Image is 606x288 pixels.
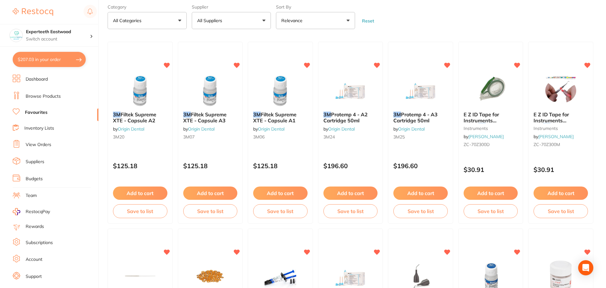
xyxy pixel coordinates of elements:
button: Save to list [393,204,448,218]
p: $196.60 [393,162,448,169]
b: E Z ID Tape for Instruments Green 3m roll [464,112,518,123]
span: by [323,126,355,132]
button: Add to cart [253,187,308,200]
p: Switch account [26,36,90,42]
em: 3M [393,111,401,118]
button: Save to list [534,204,588,218]
p: $125.18 [253,162,308,169]
a: Favourites [25,109,47,116]
a: Budgets [26,176,43,182]
img: E Z ID Tape for Instruments Green 3m roll [470,75,511,107]
a: Browse Products [26,93,61,100]
span: Filtek Supreme XTE - Capsule A1 [253,111,297,123]
em: 3M [323,111,331,118]
a: Inventory Lists [24,125,54,132]
button: Reset [360,18,376,24]
small: instruments [464,126,518,131]
span: 3M20 [113,134,124,140]
label: Supplier [192,4,271,9]
button: Relevance [276,12,355,29]
span: ZC-70Z300M [534,142,560,147]
span: Protemp 4 - A3 Cartridge 50ml [393,111,438,123]
b: E Z ID Tape for Instruments Red 3m Roll [534,112,588,123]
small: instruments [534,126,588,131]
img: 3M Filtek Supreme XTE - Capsule A3 [190,75,231,107]
a: Team [26,193,37,199]
span: by [464,134,504,139]
img: 3M Filtek Supreme XTE - Capsule A1 [260,75,301,107]
p: $125.18 [183,162,238,169]
p: $125.18 [113,162,167,169]
a: [PERSON_NAME] [538,134,574,139]
label: Category [108,4,187,9]
button: Save to list [113,204,167,218]
a: Rewards [26,224,44,230]
div: Open Intercom Messenger [578,260,593,275]
img: 3M Filtek Supreme XTE - Capsule A2 [120,75,161,107]
span: 3M24 [323,134,335,140]
p: $196.60 [323,162,378,169]
img: E Z ID Tape for Instruments Red 3m Roll [540,75,581,107]
button: $207.03 in your order [13,52,86,67]
img: 3M Protemp 4 - A2 Cartridge 50ml [330,75,371,107]
span: Filtek Supreme XTE - Capsule A2 [113,111,156,123]
img: 3M Protemp 4 - A3 Cartridge 50ml [400,75,441,107]
b: 3M Protemp 4 - A2 Cartridge 50ml [323,112,378,123]
span: by [534,134,574,139]
button: Save to list [464,204,518,218]
button: All Suppliers [192,12,271,29]
em: 3M [253,111,261,118]
p: All Suppliers [197,17,225,24]
a: View Orders [26,142,51,148]
span: ZC-70Z300D [464,142,490,147]
button: Save to list [253,204,308,218]
a: Origin Dental [328,126,355,132]
button: Save to list [323,204,378,218]
button: Save to list [183,204,238,218]
button: Add to cart [183,187,238,200]
p: Relevance [281,17,305,24]
b: 3M Protemp 4 - A3 Cartridge 50ml [393,112,448,123]
em: 3m [543,123,551,129]
a: Subscriptions [26,240,53,246]
em: 3m [478,123,486,129]
a: Support [26,273,42,280]
a: Origin Dental [398,126,425,132]
span: E Z ID Tape for Instruments Green [464,111,499,129]
span: by [253,126,284,132]
button: Add to cart [113,187,167,200]
em: 3M [113,111,121,118]
b: 3M Filtek Supreme XTE - Capsule A2 [113,112,167,123]
h4: Experteeth Eastwood [26,29,90,35]
span: Roll [551,123,559,129]
b: 3M Filtek Supreme XTE - Capsule A1 [253,112,308,123]
span: 3M06 [253,134,265,140]
img: RestocqPay [13,208,20,215]
span: 3M25 [393,134,405,140]
a: Origin Dental [188,126,215,132]
span: by [113,126,144,132]
p: $30.91 [534,166,588,173]
button: All Categories [108,12,187,29]
button: Add to cart [323,187,378,200]
a: Origin Dental [118,126,144,132]
span: 3M07 [183,134,195,140]
button: Add to cart [534,187,588,200]
img: Experteeth Eastwood [10,29,22,42]
p: $30.91 [464,166,518,173]
a: Dashboard [26,76,48,83]
span: Filtek Supreme XTE - Capsule A3 [183,111,227,123]
span: by [183,126,215,132]
span: by [393,126,425,132]
a: Origin Dental [258,126,284,132]
a: Restocq Logo [13,5,53,19]
span: roll [486,123,493,129]
button: Add to cart [393,187,448,200]
a: [PERSON_NAME] [468,134,504,139]
span: Protemp 4 - A2 Cartridge 50ml [323,111,368,123]
a: Account [26,256,42,263]
p: All Categories [113,17,144,24]
label: Sort By [276,4,355,9]
em: 3M [183,111,191,118]
a: Suppliers [26,159,44,165]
